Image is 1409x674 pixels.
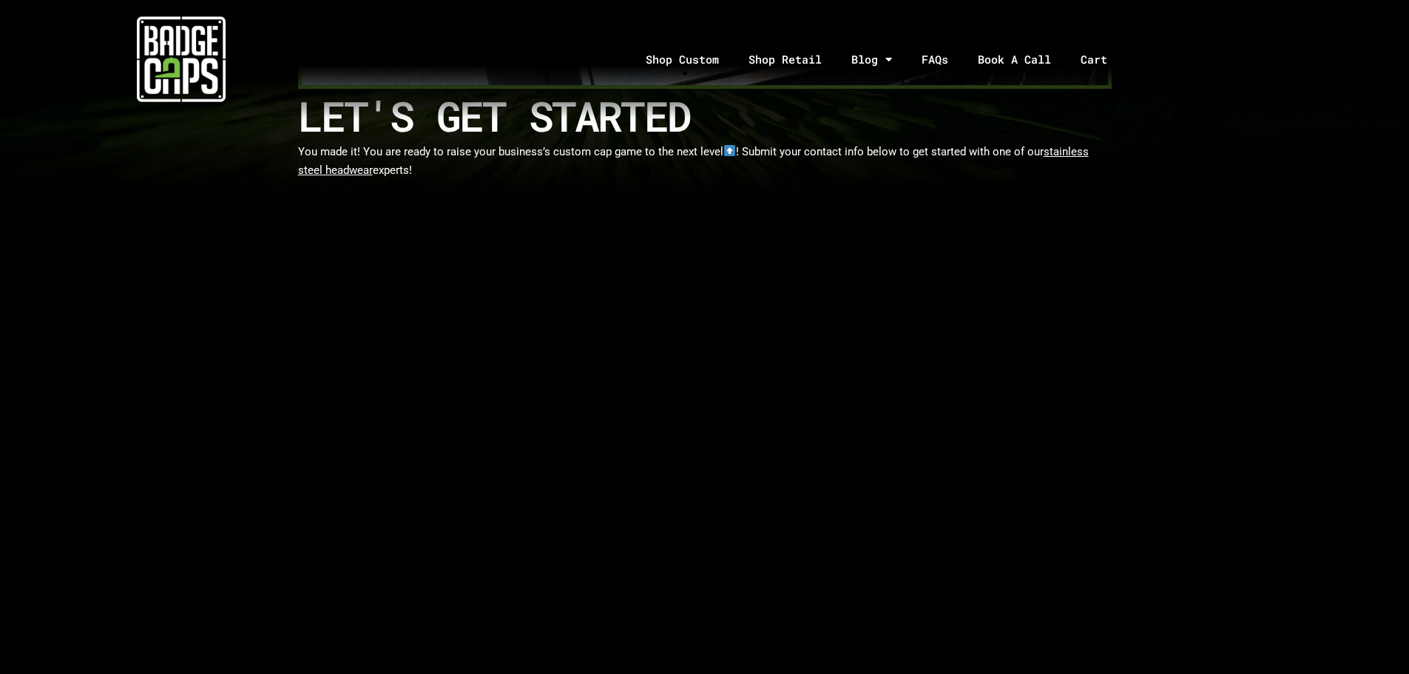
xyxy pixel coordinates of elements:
a: Book A Call [963,21,1066,98]
a: Shop Retail [734,21,837,98]
span: Go to slide 2 [696,71,700,75]
iframe: Form 0 [379,186,1030,613]
a: Cart [1066,21,1141,98]
span: Go to slide 4 [723,71,727,75]
nav: Menu [362,21,1409,98]
img: ⬆️ [724,145,735,156]
a: Shop Custom [631,21,734,98]
span: Go to slide 3 [709,71,714,75]
p: You made it! You are ready to raise your business’s custom cap game to the next level ! Submit yo... [298,143,1112,180]
a: Blog [837,21,907,98]
a: FAQs [907,21,963,98]
iframe: Chat Widget [1335,603,1409,674]
span: stainless steel headwear [298,145,1089,177]
span: Go to slide 1 [683,71,687,75]
img: badgecaps white logo with green acccent [137,15,226,104]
